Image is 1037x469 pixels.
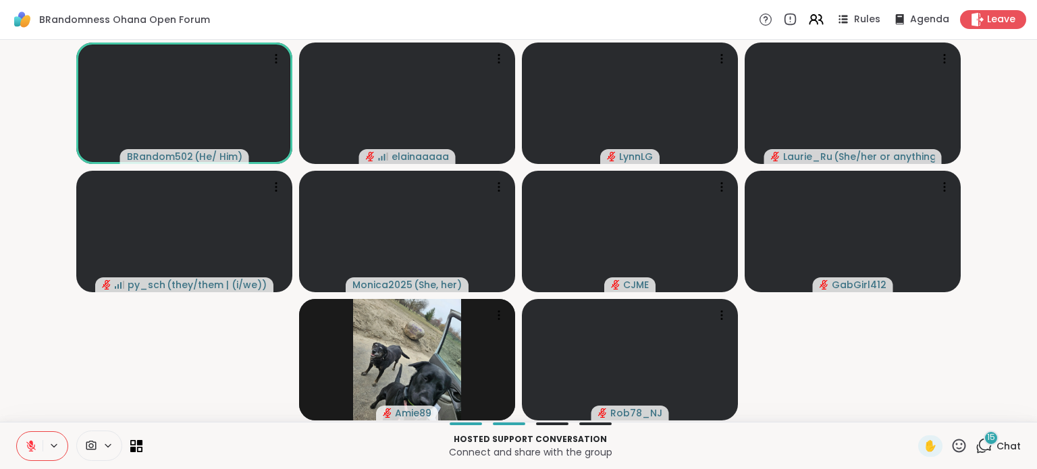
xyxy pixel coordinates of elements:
span: ( He/ Him ) [194,150,242,163]
img: Amie89 [353,299,461,420]
span: audio-muted [383,408,392,418]
p: Connect and share with the group [151,445,910,459]
span: Chat [996,439,1021,453]
span: audio-muted [611,280,620,289]
span: Amie89 [395,406,431,420]
span: Rules [854,13,880,26]
span: py_sch [128,278,165,292]
span: BRandom502 [127,150,193,163]
span: Agenda [910,13,949,26]
span: ( they/them | (i/we) ) [167,278,267,292]
span: ( She/her or anything else ) [834,150,935,163]
span: audio-muted [820,280,829,289]
span: audio-muted [598,408,608,418]
img: ShareWell Logomark [11,8,34,31]
span: ✋ [924,438,937,454]
span: audio-muted [366,152,375,161]
span: audio-muted [102,280,111,289]
span: Laurie_Ru [783,150,832,163]
span: Monica2025 [352,278,413,292]
span: CJME [623,278,649,292]
span: BRandomness Ohana Open Forum [39,13,210,26]
p: Hosted support conversation [151,433,910,445]
span: GabGirl412 [832,278,886,292]
span: audio-muted [607,152,616,161]
span: Rob78_NJ [610,406,662,420]
span: 15 [987,432,995,443]
span: LynnLG [619,150,653,163]
span: audio-muted [771,152,780,161]
span: ( She, her ) [414,278,462,292]
span: elainaaaaa [392,150,449,163]
span: Leave [987,13,1015,26]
